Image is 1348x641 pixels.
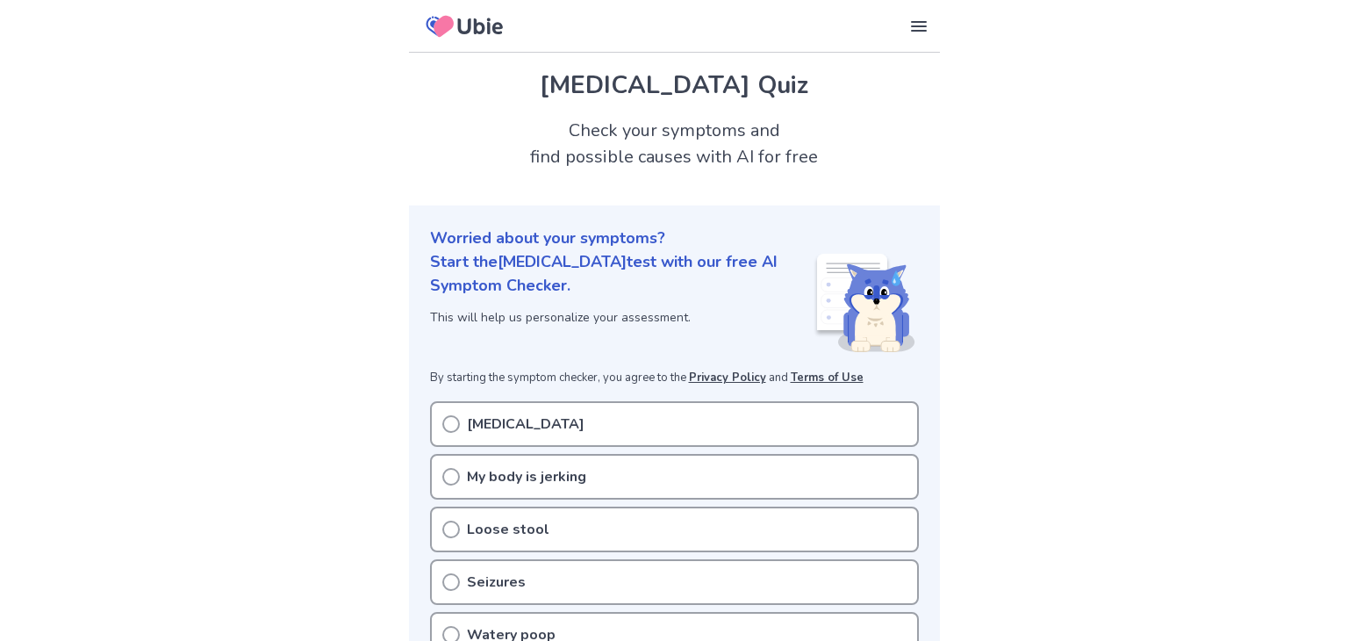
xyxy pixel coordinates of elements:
h2: Check your symptoms and find possible causes with AI for free [409,118,940,170]
p: Seizures [467,572,526,593]
img: Shiba [814,254,915,352]
p: Loose stool [467,519,549,540]
a: Privacy Policy [689,370,766,385]
p: My body is jerking [467,466,586,487]
p: Start the [MEDICAL_DATA] test with our free AI Symptom Checker. [430,250,814,298]
p: Worried about your symptoms? [430,227,919,250]
p: [MEDICAL_DATA] [467,414,584,435]
p: By starting the symptom checker, you agree to the and [430,370,919,387]
p: This will help us personalize your assessment. [430,308,814,327]
h1: [MEDICAL_DATA] Quiz [430,67,919,104]
a: Terms of Use [791,370,864,385]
